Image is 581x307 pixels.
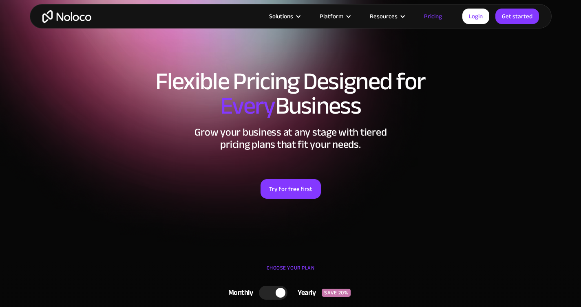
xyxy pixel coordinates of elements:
[287,287,322,299] div: Yearly
[495,9,539,24] a: Get started
[320,11,343,22] div: Platform
[360,11,414,22] div: Resources
[38,262,543,282] div: CHOOSE YOUR PLAN
[322,289,351,297] div: SAVE 20%
[42,10,91,23] a: home
[414,11,452,22] a: Pricing
[462,9,489,24] a: Login
[38,69,543,118] h1: Flexible Pricing Designed for Business
[309,11,360,22] div: Platform
[259,11,309,22] div: Solutions
[218,287,259,299] div: Monthly
[38,126,543,151] h2: Grow your business at any stage with tiered pricing plans that fit your needs.
[220,83,275,129] span: Every
[269,11,293,22] div: Solutions
[261,179,321,199] a: Try for free first
[370,11,398,22] div: Resources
